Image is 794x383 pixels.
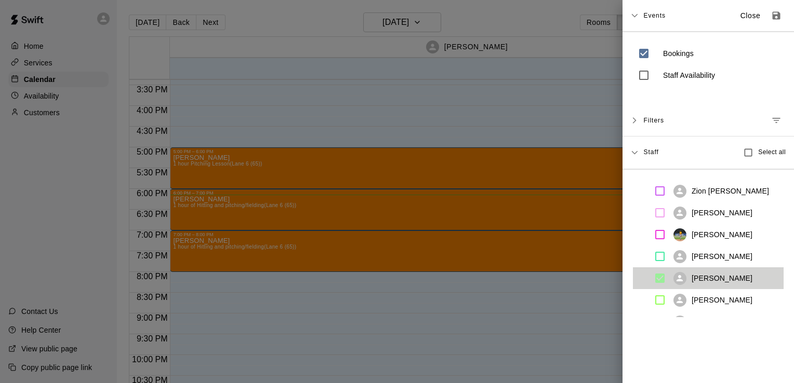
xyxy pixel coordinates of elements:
p: [PERSON_NAME] [692,229,752,240]
span: Staff [643,147,658,156]
span: Events [643,6,666,25]
p: Close [740,10,761,21]
img: 050f93bb-2e09-4afd-9d1d-ab91bc76ade5%2F969dcfea-49ff-4237-a904-71a4ea94956e_image-1754328197812 [673,228,686,241]
div: StaffSelect all [623,136,794,169]
p: [PERSON_NAME] [692,251,752,262]
button: Close sidebar [734,7,767,24]
p: Bookings [663,48,694,59]
button: Save as default view [767,6,786,25]
p: Staff Availability [663,70,715,80]
p: Zion [PERSON_NAME] [692,186,769,196]
p: [PERSON_NAME] [692,317,752,327]
p: [PERSON_NAME] [692,208,752,218]
div: FiltersManage filters [623,105,794,136]
ul: swift facility view [633,180,784,317]
span: Filters [643,111,664,130]
button: Manage filters [767,111,786,130]
p: [PERSON_NAME] [692,295,752,305]
span: Select all [758,147,786,158]
p: [PERSON_NAME] [692,273,752,283]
